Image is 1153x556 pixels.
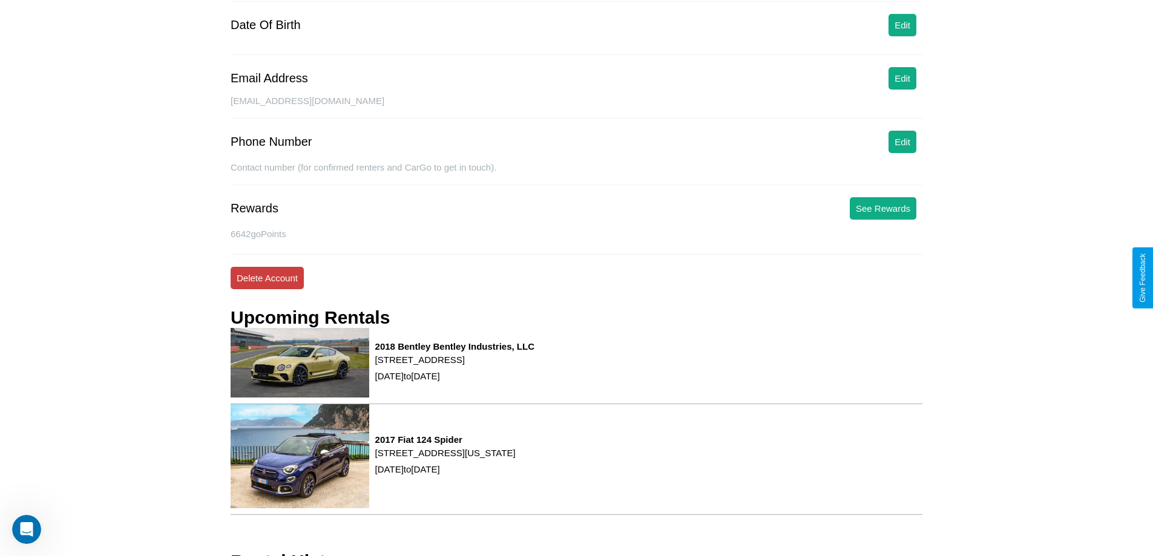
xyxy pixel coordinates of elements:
div: Phone Number [231,135,312,149]
div: Rewards [231,201,278,215]
div: [EMAIL_ADDRESS][DOMAIN_NAME] [231,96,922,119]
div: Contact number (for confirmed renters and CarGo to get in touch). [231,162,922,185]
button: Edit [889,14,916,36]
h3: 2018 Bentley Bentley Industries, LLC [375,341,534,352]
p: 6642 goPoints [231,226,922,242]
button: See Rewards [850,197,916,220]
img: rental [231,404,369,508]
button: Edit [889,67,916,90]
button: Delete Account [231,267,304,289]
p: [DATE] to [DATE] [375,368,534,384]
button: Edit [889,131,916,153]
p: [DATE] to [DATE] [375,461,516,477]
iframe: Intercom live chat [12,515,41,544]
img: rental [231,328,369,397]
p: [STREET_ADDRESS] [375,352,534,368]
h3: 2017 Fiat 124 Spider [375,434,516,445]
div: Give Feedback [1138,253,1147,303]
p: [STREET_ADDRESS][US_STATE] [375,445,516,461]
div: Email Address [231,71,308,85]
div: Date Of Birth [231,18,301,32]
h3: Upcoming Rentals [231,307,390,328]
